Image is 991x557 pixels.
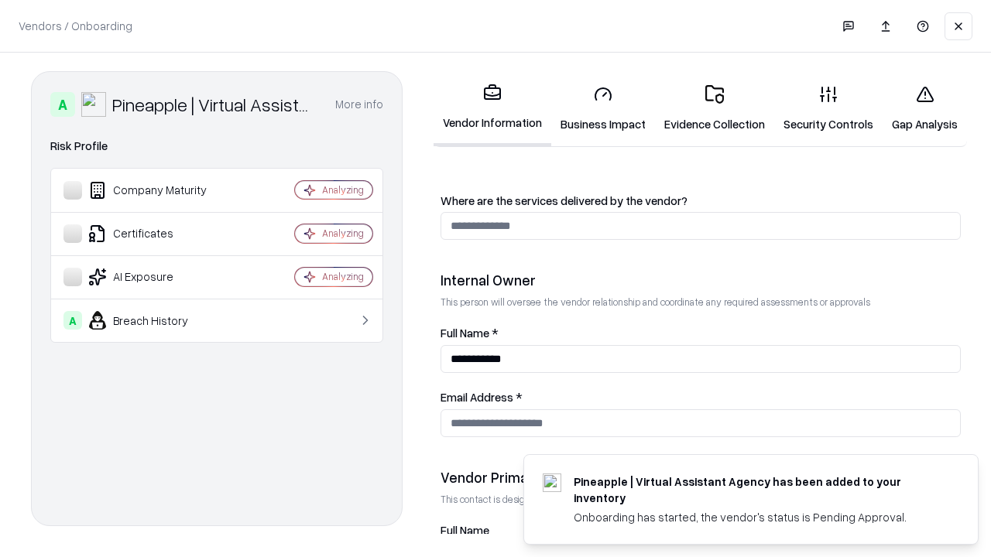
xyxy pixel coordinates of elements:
div: Analyzing [322,227,364,240]
div: Risk Profile [50,137,383,155]
div: Certificates [63,224,249,243]
img: Pineapple | Virtual Assistant Agency [81,92,106,117]
div: Pineapple | Virtual Assistant Agency [112,92,317,117]
label: Full Name * [441,327,961,339]
div: Company Maturity [63,181,249,200]
div: Analyzing [322,183,364,196]
div: Pineapple | Virtual Assistant Agency has been added to your inventory [574,473,941,506]
label: Full Name [441,525,961,536]
a: Security Controls [774,73,883,145]
p: This contact is designated to receive the assessment request from Shift [441,493,961,506]
a: Evidence Collection [655,73,774,145]
img: trypineapple.com [543,473,561,492]
div: Breach History [63,311,249,330]
div: A [63,311,82,330]
label: Email Address * [441,391,961,403]
button: More info [335,91,383,118]
div: Onboarding has started, the vendor's status is Pending Approval. [574,509,941,525]
a: Vendor Information [434,71,551,146]
p: This person will oversee the vendor relationship and coordinate any required assessments or appro... [441,296,961,309]
div: Vendor Primary Contact [441,468,961,487]
div: A [50,92,75,117]
div: Analyzing [322,270,364,283]
a: Business Impact [551,73,655,145]
div: Internal Owner [441,271,961,289]
div: AI Exposure [63,268,249,286]
p: Vendors / Onboarding [19,18,132,34]
a: Gap Analysis [883,73,967,145]
label: Where are the services delivered by the vendor? [441,195,961,207]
